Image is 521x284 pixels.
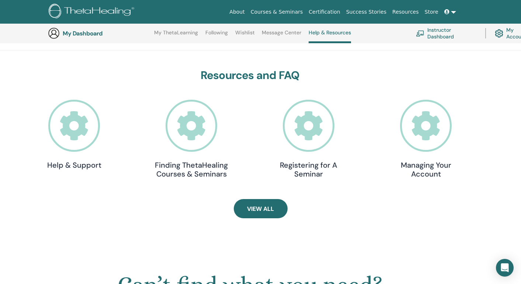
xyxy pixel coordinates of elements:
[495,27,503,40] img: cog.svg
[34,85,67,91] span: Clip a screenshot
[234,199,288,218] a: View All
[416,25,476,41] a: Instructor Dashboard
[34,73,58,79] span: Clip a block
[235,30,255,41] a: Wishlist
[35,10,48,16] span: xTiles
[49,4,137,20] img: logo.png
[48,27,60,39] img: generic-user-icon.jpg
[154,30,198,41] a: My ThetaLearning
[22,71,135,82] button: Clip a block
[18,242,133,250] div: Destination
[37,100,111,170] a: Help & Support
[22,59,135,71] button: Clip a selection (Select text first)
[205,30,228,41] a: Following
[248,5,306,19] a: Courses & Seminars
[309,30,351,43] a: Help & Resources
[416,30,424,37] img: chalkboard-teacher.svg
[262,30,301,41] a: Message Center
[422,5,441,19] a: Store
[496,259,514,277] div: Open Intercom Messenger
[22,82,135,94] button: Clip a screenshot
[89,104,129,113] span: Clear all and close
[389,161,463,178] h4: Managing Your Account
[37,69,463,82] h3: Resources and FAQ
[30,251,55,260] span: Inbox Panel
[22,47,135,59] button: Clip a bookmark
[37,161,111,170] h4: Help & Support
[272,161,345,178] h4: Registering for A Seminar
[63,30,136,37] h3: My Dashboard
[272,100,345,178] a: Registering for A Seminar
[343,5,389,19] a: Success Stories
[154,161,228,178] h4: Finding ThetaHealing Courses & Seminars
[154,100,228,178] a: Finding ThetaHealing Courses & Seminars
[306,5,343,19] a: Certification
[389,100,463,178] a: Managing Your Account
[247,205,274,213] span: View All
[34,50,67,56] span: Clip a bookmark
[226,5,247,19] a: About
[34,62,98,68] span: Clip a selection (Select text first)
[389,5,422,19] a: Resources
